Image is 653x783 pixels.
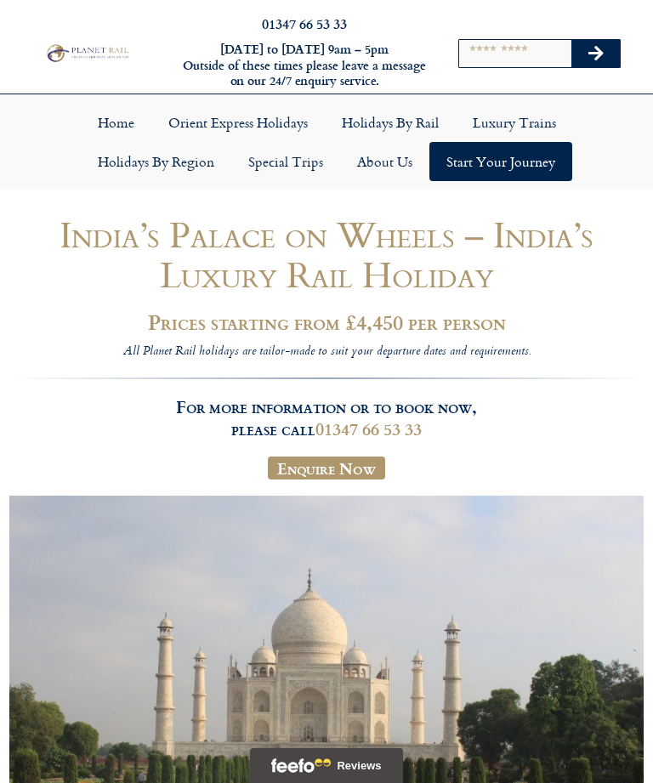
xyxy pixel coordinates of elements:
[268,457,385,480] a: Enquire Now
[9,103,644,181] nav: Menu
[151,103,325,142] a: Orient Express Holidays
[231,142,340,181] a: Special Trips
[456,103,573,142] a: Luxury Trains
[179,42,431,89] h6: [DATE] to [DATE] 9am – 5pm Outside of these times please leave a message on our 24/7 enquiry serv...
[325,103,456,142] a: Holidays by Rail
[9,310,644,333] h2: Prices starting from £4,450 per person
[340,142,429,181] a: About Us
[571,40,621,67] button: Search
[315,416,422,441] a: 01347 66 53 33
[9,377,644,440] h3: For more information or to book now, please call
[9,214,644,295] h1: India’s Palace on Wheels – India’s Luxury Rail Holiday
[81,142,231,181] a: Holidays by Region
[429,142,572,181] a: Start your Journey
[123,342,531,362] i: All Planet Rail holidays are tailor-made to suit your departure dates and requirements.
[43,43,131,64] img: Planet Rail Train Holidays Logo
[262,14,347,33] a: 01347 66 53 33
[81,103,151,142] a: Home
